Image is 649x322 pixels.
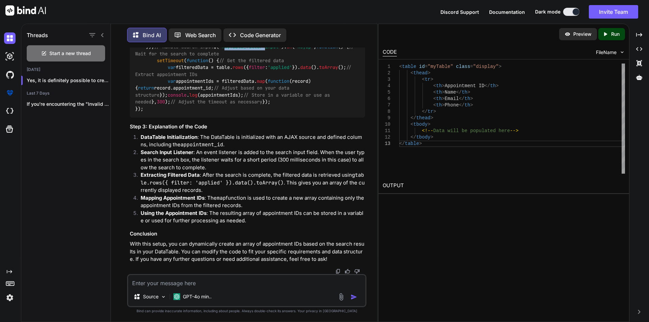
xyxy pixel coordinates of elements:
[319,65,338,71] span: toArray
[141,172,200,178] strong: Extracting Filtered Data
[170,99,262,105] span: // Adjust the timeout as necessary
[410,115,416,121] span: </
[422,128,433,133] span: <!--
[456,64,470,69] span: class
[422,77,425,82] span: <
[410,122,413,127] span: <
[433,128,510,133] span: Data will be populated here
[489,9,525,15] span: Documentation
[428,64,453,69] span: "myTable"
[240,31,281,39] p: Code Generator
[383,48,397,56] div: CODE
[249,65,265,71] span: filter
[442,83,444,89] span: >
[4,51,16,62] img: darkAi-studio
[185,31,216,39] p: Web Search
[130,240,365,263] p: With this setup, you can dynamically create an array of appointment IDs based on the search resul...
[433,83,436,89] span: <
[619,49,625,55] img: chevron down
[141,210,207,216] strong: Using the Appointment IDs
[428,70,430,76] span: >
[428,122,430,127] span: >
[143,293,159,300] p: Source
[217,195,226,201] code: map
[141,149,193,155] strong: Search Input Listener
[21,67,111,72] h2: [DATE]
[383,83,390,89] div: 4
[135,85,292,98] span: // Adjust based on your data structure
[130,230,365,238] h3: Conclusion
[459,102,464,108] span: </
[141,171,365,194] p: : After the search is complete, the filtered data is retrieved using . This gives you an array of...
[444,90,456,95] span: Name
[470,64,473,69] span: =
[422,109,428,114] span: </
[4,87,16,99] img: premium
[383,108,390,115] div: 8
[456,90,462,95] span: </
[335,269,341,274] img: copy
[413,70,428,76] span: thead
[4,292,16,303] img: settings
[399,64,402,69] span: <
[161,294,166,300] img: Pick Models
[564,31,571,37] img: preview
[173,85,211,91] span: appointment_id
[596,49,617,56] span: FileName
[4,32,16,44] img: darkChat
[27,77,111,84] p: Yes, it is definitely possible to create...
[141,195,205,201] strong: Mapping Appointment IDs
[535,8,560,15] span: Dark mode
[444,102,459,108] span: Phone
[470,102,473,108] span: >
[130,123,365,131] h3: Step 3: Explanation of the Code
[383,128,390,134] div: 11
[440,8,479,16] button: Discord Support
[436,102,442,108] span: th
[49,50,91,57] span: Start a new thread
[383,70,390,76] div: 2
[419,64,425,69] span: id
[442,102,444,108] span: >
[268,78,289,84] span: function
[292,78,308,84] span: record
[467,90,470,95] span: >
[383,115,390,121] div: 9
[402,64,416,69] span: table
[573,31,592,38] p: Preview
[399,141,405,146] span: </
[473,64,499,69] span: "display"
[168,78,176,84] span: var
[464,102,470,108] span: th
[135,44,357,56] span: // Wait for the search to complete
[442,90,444,95] span: >
[354,269,360,274] img: dislike
[127,308,366,314] p: Bind can provide inaccurate information, including about people. Always double-check its answers....
[433,90,436,95] span: <
[589,5,638,19] button: Invite Team
[141,209,365,225] p: : The resulting array of appointment IDs can be stored in a variable or used for further processi...
[430,77,433,82] span: >
[425,64,427,69] span: =
[383,141,390,147] div: 13
[459,96,464,101] span: </
[187,57,208,64] span: function
[436,83,442,89] span: th
[141,172,364,186] code: table.rows({ filter: 'applied' }).data().toArray()
[428,109,433,114] span: tr
[440,9,479,15] span: Discord Support
[21,91,111,96] h2: Last 7 Days
[27,31,48,39] h1: Threads
[416,115,430,121] span: thead
[405,141,419,146] span: table
[496,83,498,89] span: >
[436,96,442,101] span: th
[379,178,629,194] h2: OUTPUT
[413,122,428,127] span: tbody
[410,70,413,76] span: <
[257,78,265,84] span: map
[233,65,243,71] span: rows
[219,57,284,64] span: // Get the filtered data
[416,134,430,140] span: tbody
[484,83,490,89] span: </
